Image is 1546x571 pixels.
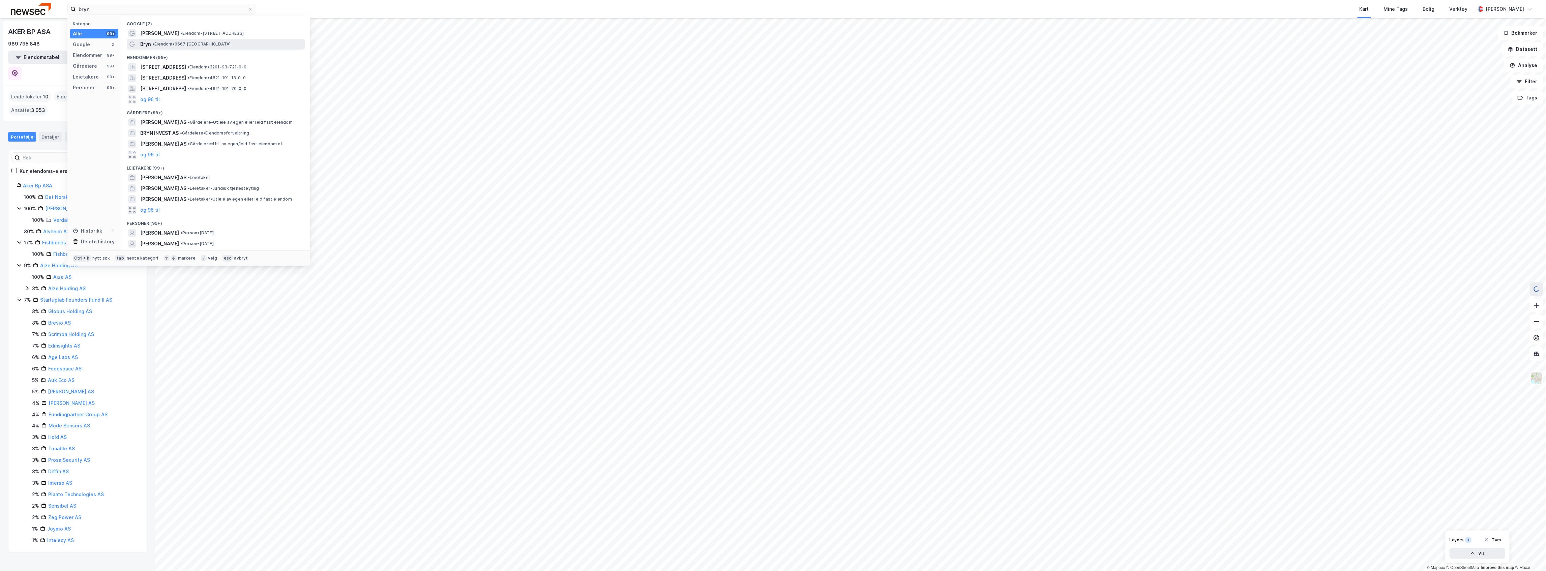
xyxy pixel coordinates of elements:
a: Hold AS [48,434,67,440]
div: 7% [32,330,39,338]
a: Aize Holding AS [40,263,78,268]
div: Leide lokaler : [8,91,51,102]
button: og 96 til [140,95,160,103]
span: Eiendom • 0667 [GEOGRAPHIC_DATA] [152,41,231,47]
div: 5% [32,376,39,384]
a: Edinsights AS [48,343,80,349]
button: Eiendomstabell [8,51,68,64]
div: 100% [32,250,44,258]
div: 5% [32,388,39,396]
a: Auk Eco AS [48,377,75,383]
div: 100% [24,205,36,213]
span: [PERSON_NAME] AS [140,184,186,192]
div: Gårdeiere (99+) [121,105,310,117]
img: Z [1530,372,1543,385]
div: 1% [32,525,38,533]
div: 2% [32,513,39,521]
span: [PERSON_NAME] AS [140,195,186,203]
a: Mode Sensors AS [49,423,90,428]
span: • [180,230,182,235]
div: 99+ [106,85,116,90]
div: Kontrollprogram for chat [1512,539,1546,571]
div: Verktøy [1450,5,1468,13]
div: Eide eiendommer : [54,91,105,102]
div: Ansatte : [8,105,48,116]
a: Globus Holding AS [48,308,92,314]
a: Alvheim AS [43,229,70,234]
div: velg [208,256,217,261]
div: nytt søk [92,256,110,261]
span: • [180,241,182,246]
div: 100% [32,273,44,281]
span: Leietaker [188,175,210,180]
div: Delete history [81,238,115,246]
div: Mine Tags [1384,5,1408,13]
div: 3% [32,456,39,464]
div: 2% [32,490,39,499]
a: [PERSON_NAME] AS [49,400,95,406]
div: 99+ [106,31,116,36]
div: 7% [32,342,39,350]
span: [PERSON_NAME] [140,29,179,37]
span: Gårdeiere • Eiendomsforvaltning [180,130,249,136]
button: og 96 til [140,151,160,159]
input: Søk [20,153,94,163]
div: tab [115,255,125,262]
a: Verdal, 234/6 [53,217,85,223]
span: Eiendom • 3201-93-721-0-0 [187,64,246,70]
span: [STREET_ADDRESS] [140,85,186,93]
div: AKER BP ASA [8,26,52,37]
div: Leietakere (99+) [121,160,310,172]
span: Person • [DATE] [180,230,214,236]
div: 9% [24,262,31,270]
span: • [188,141,190,146]
div: Gårdeiere [73,62,97,70]
button: Analyse [1504,59,1543,72]
a: OpenStreetMap [1447,565,1479,570]
span: • [180,31,182,36]
a: Diffia AS [48,469,69,474]
a: Tunable AS [48,446,75,451]
img: newsec-logo.f6e21ccffca1b3a03d2d.png [11,3,51,15]
div: 99+ [106,63,116,69]
span: • [180,130,182,136]
span: [STREET_ADDRESS] [140,74,186,82]
div: Google [73,40,90,49]
div: Google (2) [121,16,310,28]
div: 1 [110,228,116,234]
div: Kun eiendoms-eierskap [20,167,76,175]
div: 7% [24,296,31,304]
span: Leietaker • Utleie av egen eller leid fast eiendom [188,197,292,202]
div: [PERSON_NAME] [1486,5,1524,13]
span: Gårdeiere • Utl. av egen/leid fast eiendom el. [188,141,283,147]
div: Kategori [73,21,118,26]
span: Eiendom • 4621-191-70-0-0 [187,86,246,91]
div: Leide lokaler [65,132,107,142]
div: Kart [1360,5,1369,13]
a: [PERSON_NAME] AS [45,206,91,211]
span: • [152,41,154,47]
button: Tags [1512,91,1543,104]
div: avbryt [234,256,248,261]
span: [PERSON_NAME] AS [140,118,186,126]
div: 3% [32,468,39,476]
div: 3% [32,445,39,453]
div: 3% [32,433,39,441]
div: Detaljer [39,132,62,142]
a: Improve this map [1481,565,1514,570]
div: 4% [32,411,39,419]
iframe: Chat Widget [1512,539,1546,571]
span: BRYN INVEST AS [140,129,179,137]
span: [STREET_ADDRESS] [140,63,186,71]
span: • [188,197,190,202]
a: Fishbones AS [42,240,74,245]
span: • [187,64,189,69]
div: 4% [32,422,39,430]
div: 99+ [106,53,116,58]
div: 3% [32,479,39,487]
a: Fundingpartner Group AS [49,412,108,417]
div: Portefølje [8,132,36,142]
div: esc [222,255,233,262]
a: Det Norske Oljeselskap AS [45,194,108,200]
div: Bolig [1423,5,1435,13]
